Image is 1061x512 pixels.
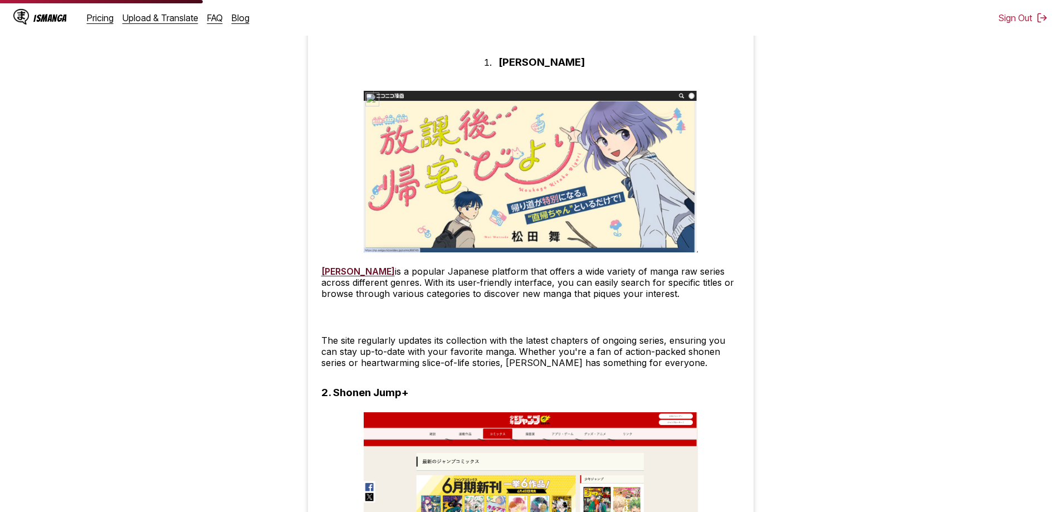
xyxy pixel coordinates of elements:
a: Upload & Translate [123,12,198,23]
a: Pricing [87,12,114,23]
a: IsManga LogoIsManga [13,9,87,27]
img: 128px.png [365,92,379,106]
h3: [PERSON_NAME] [498,56,585,69]
a: FAQ [207,12,223,23]
img: Sign out [1036,12,1048,23]
img: Nico Nico Seiga [364,91,698,252]
button: Sign Out [999,12,1048,23]
a: Blog [232,12,250,23]
img: IsManga Logo [13,9,29,25]
div: IsManga [33,13,67,23]
p: is a popular Japanese platform that offers a wide variety of manga raw series across different ge... [321,266,740,299]
p: The site regularly updates its collection with the latest chapters of ongoing series, ensuring yo... [321,335,740,368]
h3: 2. Shonen Jump+ [321,386,409,399]
a: [PERSON_NAME] [321,266,395,277]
